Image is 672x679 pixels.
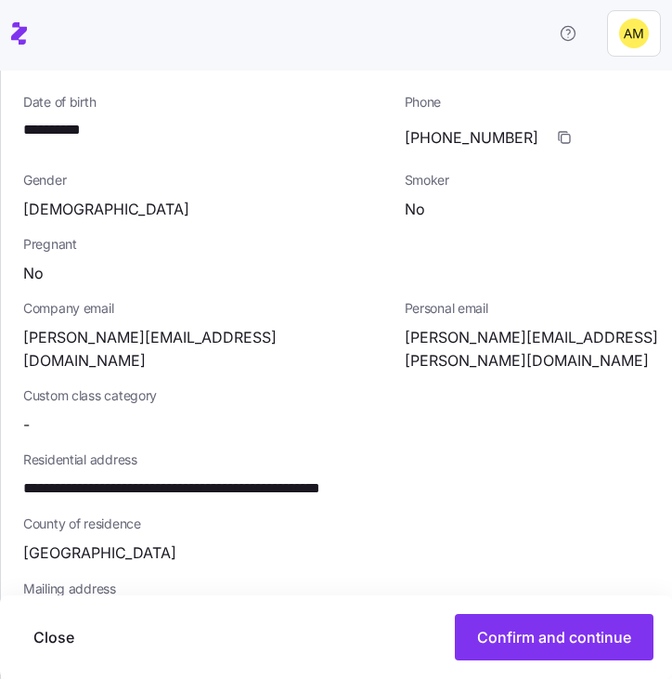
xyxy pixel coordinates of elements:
span: Date of birth [23,93,390,111]
span: Confirm and continue [477,626,631,648]
button: Close [19,614,89,660]
span: [DEMOGRAPHIC_DATA] [23,198,189,221]
span: [PHONE_NUMBER] [405,126,538,150]
span: - [23,413,30,437]
span: [PERSON_NAME][EMAIL_ADDRESS][DOMAIN_NAME] [23,326,390,372]
span: [GEOGRAPHIC_DATA] [23,542,176,565]
span: No [405,198,425,221]
span: Gender [23,171,390,189]
button: Confirm and continue [455,614,653,660]
img: dfaaf2f2725e97d5ef9e82b99e83f4d7 [619,19,649,48]
span: No [23,262,44,285]
span: Close [33,626,74,648]
span: Custom class category [23,386,390,405]
span: Company email [23,299,390,318]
